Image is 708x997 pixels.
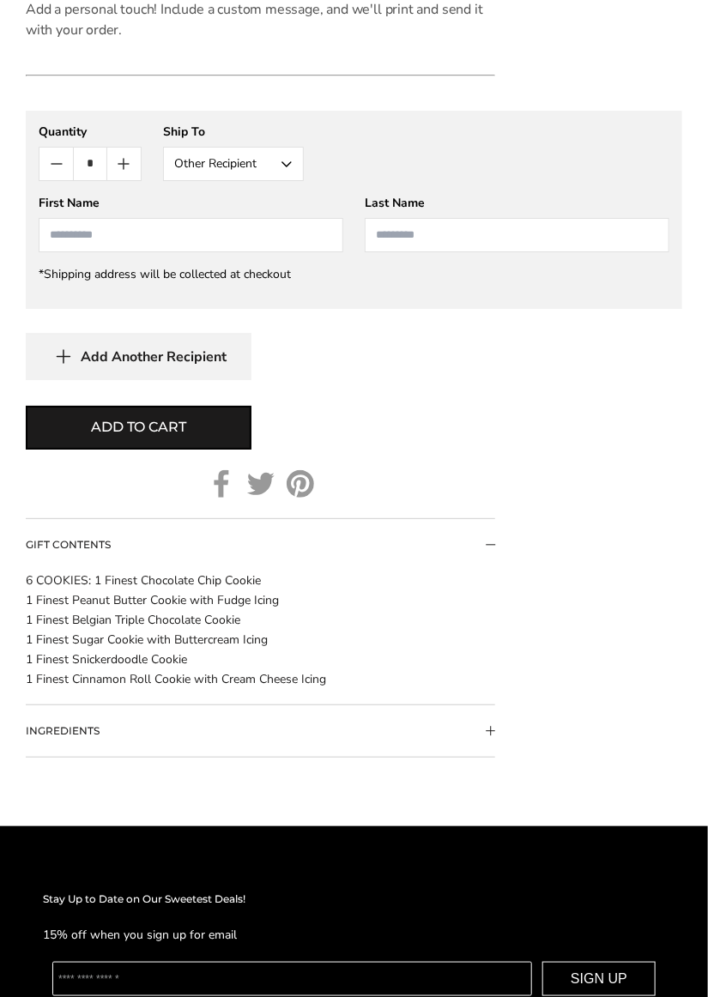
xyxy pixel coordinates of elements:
input: Enter your email [52,962,532,996]
span: Add to cart [91,417,185,438]
button: Count minus [39,148,73,180]
div: Ship To [163,124,304,140]
div: *Shipping address will be collected at checkout [39,266,669,282]
input: First Name [39,218,343,252]
h2: Stay Up to Date on Our Sweetest Deals! [43,891,665,908]
button: Add Another Recipient [26,333,251,380]
div: Quantity [39,124,142,140]
a: Facebook [208,470,235,498]
button: Other Recipient [163,147,304,181]
div: First Name [39,195,343,211]
iframe: Sign Up via Text for Offers [14,932,178,983]
input: Quantity [73,148,106,180]
button: Collapsible block button [26,705,495,757]
div: Last Name [365,195,669,211]
a: Pinterest [287,470,314,498]
input: Last Name [365,218,669,252]
a: Twitter [247,470,275,498]
div: 6 COOKIES: 1 Finest Chocolate Chip Cookie 1 Finest Peanut Butter Cookie with Fudge Icing 1 Finest... [26,571,495,690]
span: Add Another Recipient [81,348,227,366]
button: Collapsible block button [26,519,495,571]
gfm-form: New recipient [26,111,682,309]
button: Count plus [107,148,141,180]
button: SIGN UP [542,962,656,996]
p: 15% off when you sign up for email [43,925,665,945]
div: Collapsible block button [26,571,495,705]
button: Add to cart [26,406,251,450]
